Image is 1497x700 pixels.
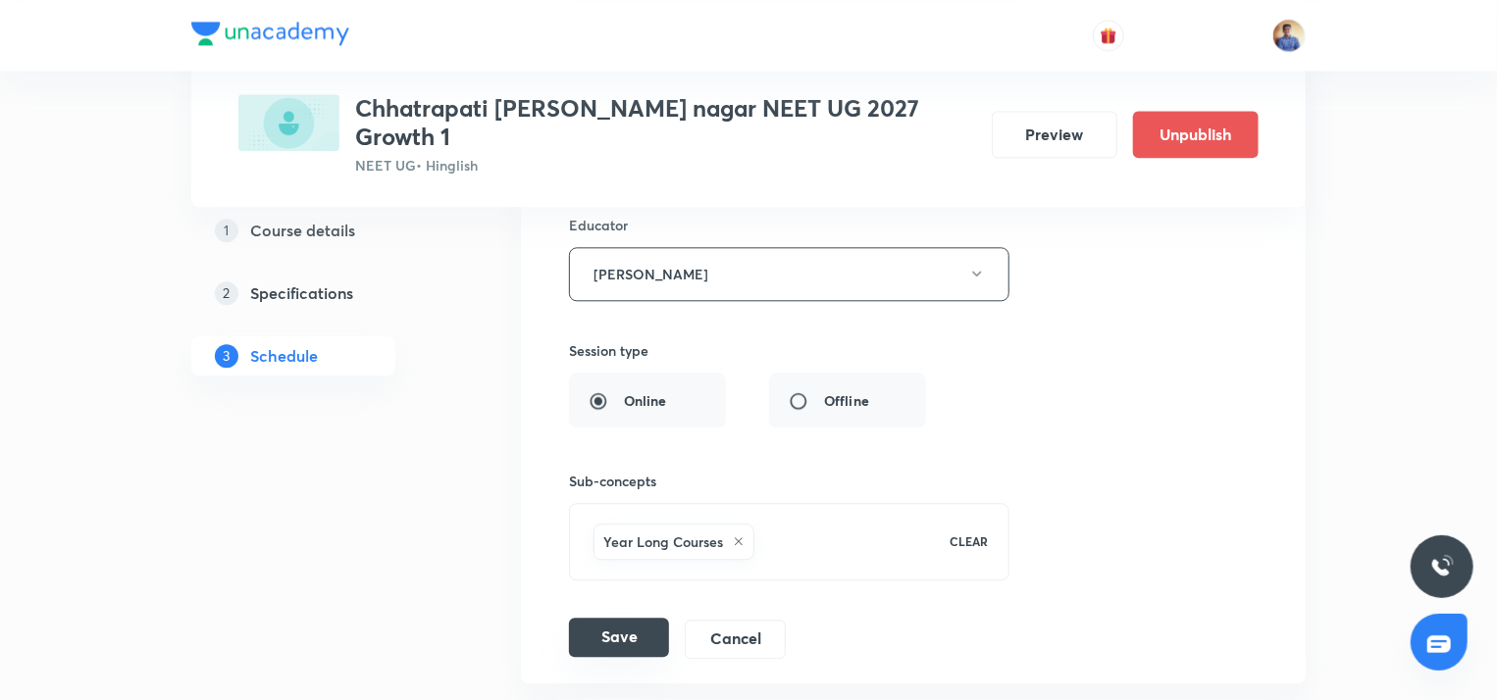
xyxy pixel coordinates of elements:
h5: Course details [250,219,355,242]
button: Preview [992,111,1117,158]
p: 3 [215,344,238,368]
a: 2Specifications [191,274,458,313]
h6: Year Long Courses [603,531,723,552]
h5: Specifications [250,281,353,305]
p: CLEAR [951,532,989,550]
button: avatar [1093,20,1124,51]
h5: Schedule [250,344,318,368]
img: ttu [1430,555,1454,578]
img: avatar [1100,26,1117,44]
button: Cancel [685,620,786,659]
h6: Session type [569,340,648,361]
h3: Chhatrapati [PERSON_NAME] nagar NEET UG 2027 Growth 1 [355,94,976,151]
img: Company Logo [191,22,349,45]
p: 1 [215,219,238,242]
a: 1Course details [191,211,458,250]
button: Save [569,618,669,657]
button: [PERSON_NAME] [569,247,1009,301]
h6: Sub-concepts [569,471,1009,491]
img: 2BB7B8B3-E590-4366-9B30-A9C65B7AA0FC_plus.png [238,94,339,151]
p: NEET UG • Hinglish [355,155,976,175]
button: Unpublish [1133,111,1259,158]
h6: Educator [569,215,1009,235]
img: Bhushan BM [1272,19,1306,52]
p: 2 [215,281,238,305]
a: Company Logo [191,22,349,50]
